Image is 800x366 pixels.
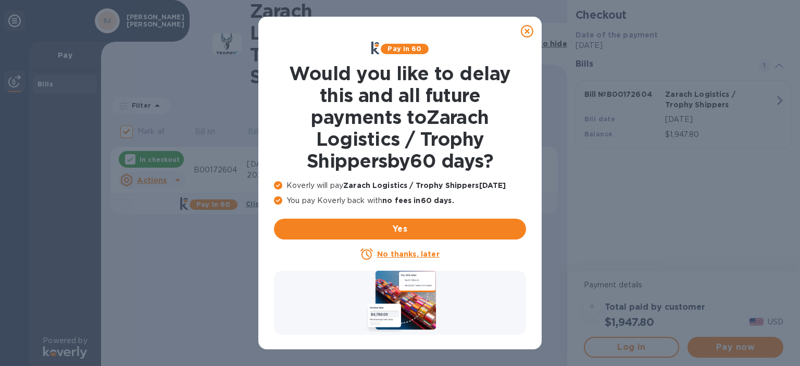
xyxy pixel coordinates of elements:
[274,195,526,206] p: You pay Koverly back with
[382,196,454,205] b: no fees in 60 days .
[387,45,421,53] b: Pay in 60
[282,223,518,235] span: Yes
[343,181,506,190] b: Zarach Logistics / Trophy Shippers [DATE]
[274,219,526,239] button: Yes
[274,62,526,172] h1: Would you like to delay this and all future payments to Zarach Logistics / Trophy Shippers by 60 ...
[377,250,439,258] u: No thanks, later
[274,180,526,191] p: Koverly will pay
